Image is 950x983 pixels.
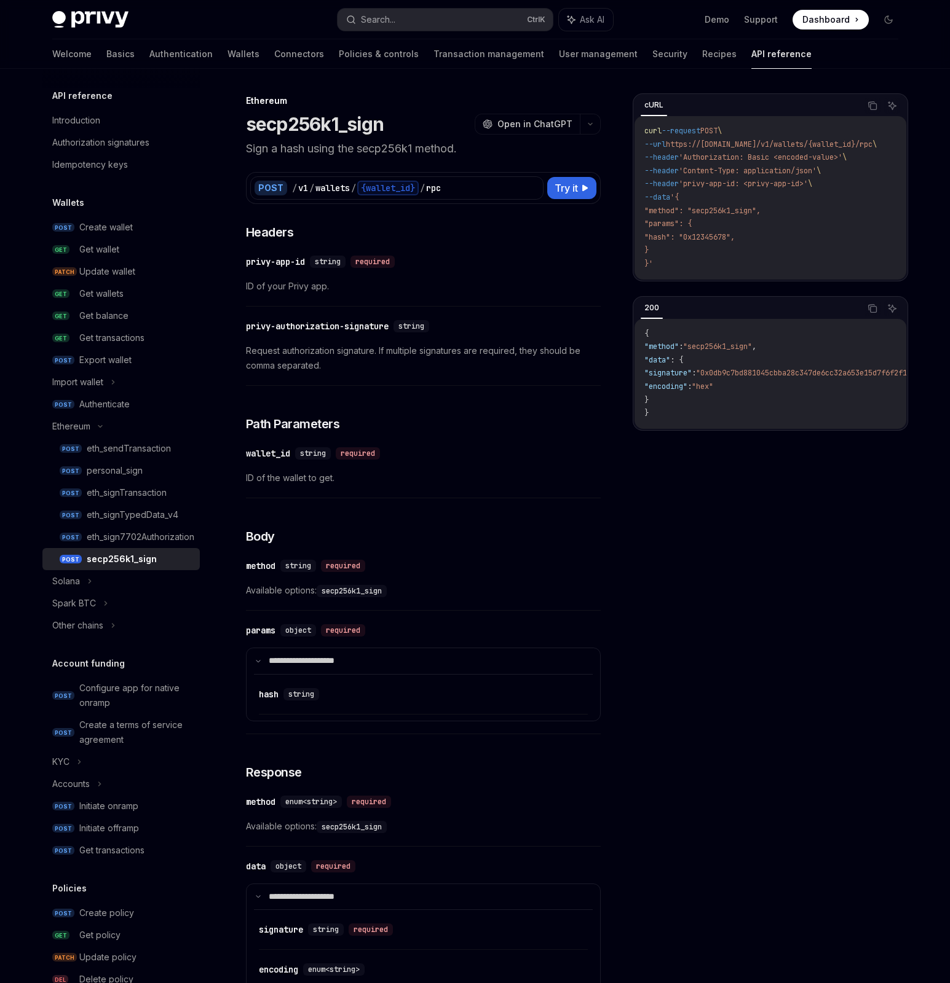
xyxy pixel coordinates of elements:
[751,39,812,69] a: API reference
[298,182,308,194] div: v1
[52,334,69,343] span: GET
[246,796,275,808] div: method
[52,11,129,28] img: dark logo
[679,166,817,176] span: 'Content-Type: application/json'
[398,321,424,331] span: string
[52,953,77,962] span: PATCH
[246,415,340,433] span: Path Parameters
[52,356,74,365] span: POST
[644,232,735,242] span: "hash": "0x12345678",
[87,530,194,544] div: eth_sign7702Authorization
[42,924,200,946] a: GETGet policy
[52,88,113,103] h5: API reference
[246,471,601,485] span: ID of the wallet to get.
[52,135,149,150] div: Authorization signatures
[52,909,74,918] span: POST
[884,98,900,114] button: Ask AI
[559,9,613,31] button: Ask AI
[246,256,305,268] div: privy-app-id
[52,846,74,855] span: POST
[42,437,200,460] a: POSTeth_sendTransaction
[802,14,850,26] span: Dashboard
[246,113,384,135] h1: secp256k1_sign
[60,488,82,498] span: POST
[644,382,687,391] span: "encoding"
[246,320,389,332] div: privy-authorization-signature
[652,39,687,69] a: Security
[42,504,200,526] a: POSTeth_signTypedData_v4
[817,166,821,176] span: \
[52,802,74,811] span: POST
[42,260,200,283] a: PATCHUpdate wallet
[52,375,103,390] div: Import wallet
[255,181,287,195] div: POST
[52,245,69,254] span: GET
[350,256,395,268] div: required
[42,283,200,305] a: GETGet wallets
[52,157,128,172] div: Idempotency keys
[315,257,341,267] span: string
[42,238,200,260] a: GETGet wallet
[79,843,144,858] div: Get transactions
[79,821,139,836] div: Initiate offramp
[793,10,869,29] a: Dashboard
[79,220,133,235] div: Create wallet
[228,39,259,69] a: Wallets
[42,839,200,861] a: POSTGet transactions
[60,444,82,453] span: POST
[52,195,84,210] h5: Wallets
[644,179,679,189] span: --header
[52,777,90,791] div: Accounts
[662,126,700,136] span: --request
[246,624,275,636] div: params
[60,511,82,520] span: POST
[644,152,679,162] span: --header
[87,507,178,522] div: eth_signTypedData_v4
[744,14,778,26] a: Support
[644,259,653,268] span: }'
[42,902,200,924] a: POSTCreate policy
[246,819,601,834] span: Available options:
[52,728,74,737] span: POST
[679,152,842,162] span: 'Authorization: Basic <encoded-value>'
[52,824,74,833] span: POST
[246,447,290,460] div: wallet_id
[79,331,144,345] div: Get transactions
[700,126,718,136] span: POST
[309,182,314,194] div: /
[52,400,74,409] span: POST
[475,114,580,135] button: Open in ChatGPT
[357,181,419,195] div: {wallet_id}
[288,689,314,699] span: string
[644,139,666,149] span: --url
[52,267,77,276] span: PATCH
[644,126,662,136] span: curl
[705,14,729,26] a: Demo
[865,98,881,114] button: Copy the contents from the code block
[42,393,200,415] a: POSTAuthenticate
[644,342,679,351] span: "method"
[321,624,365,636] div: required
[42,714,200,751] a: POSTCreate a terms of service agreement
[285,797,337,807] span: enum<string>
[87,463,143,478] div: personal_sign
[338,9,553,31] button: Search...CtrlK
[52,596,96,611] div: Spark BTC
[308,965,360,974] span: enum<string>
[246,860,266,872] div: data
[644,219,692,229] span: "params": {
[246,343,601,373] span: Request authorization signature. If multiple signatures are required, they should be comma separa...
[79,950,137,965] div: Update policy
[420,182,425,194] div: /
[285,561,311,571] span: string
[246,140,601,157] p: Sign a hash using the secp256k1 method.
[752,342,756,351] span: ,
[692,368,696,378] span: :
[718,126,722,136] span: \
[42,349,200,371] a: POSTExport wallet
[292,182,297,194] div: /
[433,39,544,69] a: Transaction management
[644,368,692,378] span: "signature"
[641,98,667,112] div: cURL
[60,466,82,476] span: POST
